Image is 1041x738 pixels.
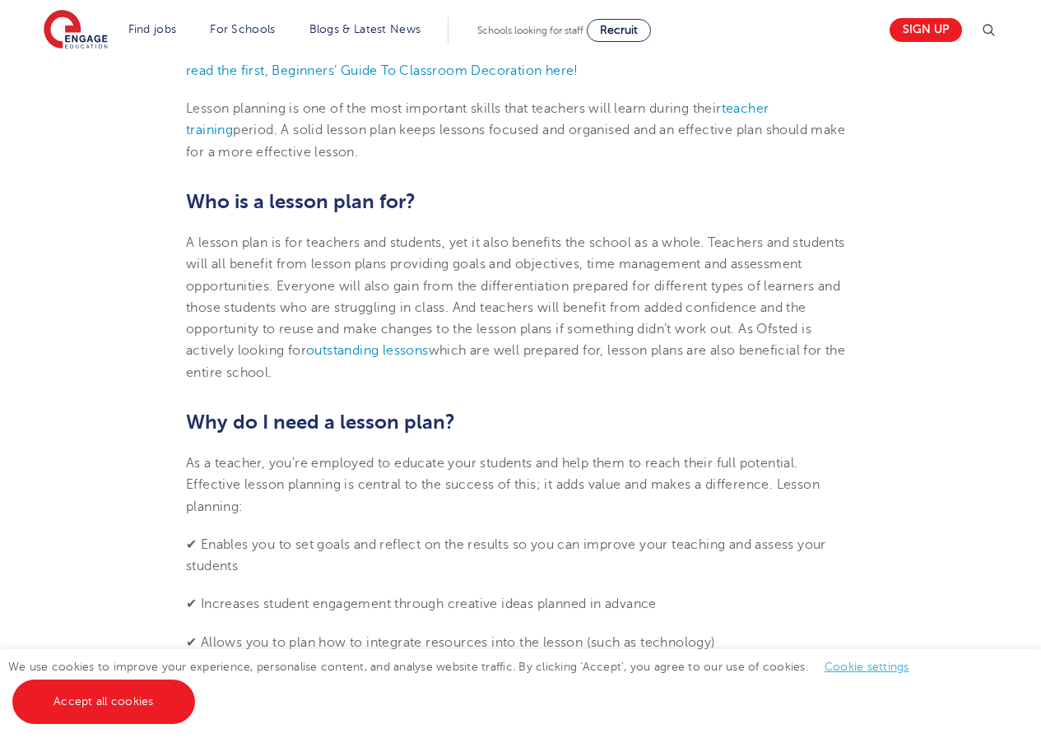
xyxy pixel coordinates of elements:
img: Engage Education [44,10,108,51]
span: A lesson plan is for teachers and students, yet it also benefits the school as a whole. Teachers ... [186,235,845,380]
span: Who is a lesson plan for? [186,190,416,213]
span: Why do I need a lesson plan? [186,411,455,434]
span: ✔ Enables you to set goals and reflect on the results so you can improve your teaching and assess... [186,537,826,573]
a: Blogs & Latest News [309,23,421,35]
a: Cookie settings [825,661,909,673]
a: Find jobs [128,23,177,35]
span: Schools looking for staff [477,25,583,36]
span: ✔ Increases student engagement through creative ideas planned in advance [186,596,657,611]
span: Lesson planning is one of the most important skills that teachers will learn during their period.... [186,101,845,160]
a: Sign up [890,18,962,42]
span: ✔ Allows you to plan how to integrate resources into the lesson (such as technology) [186,635,716,650]
a: For Schools [210,23,275,35]
a: Accept all cookies [12,680,195,724]
a: Recruit [587,19,651,42]
a: You can read the first, Beginners’ Guide To Classroom Decoration here! [186,42,840,78]
span: As a teacher, you’re employed to educate your students and help them to reach their full potentia... [186,456,820,514]
a: outstanding lessons [306,343,429,358]
span: We use cookies to improve your experience, personalise content, and analyse website traffic. By c... [8,661,926,708]
span: Recruit [600,24,638,36]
